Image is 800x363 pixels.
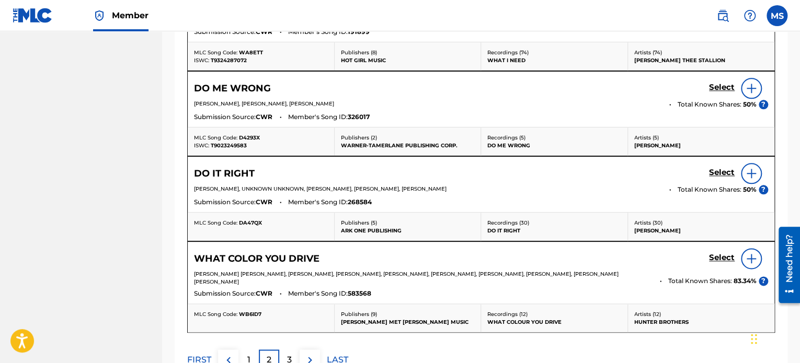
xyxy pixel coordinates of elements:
[709,168,735,178] h5: Select
[348,197,372,207] span: 268584
[759,185,768,194] span: ?
[634,49,769,56] p: Artists ( 74 )
[487,56,621,64] p: WHAT I NEED
[734,276,757,286] span: 83.34 %
[194,253,319,265] h5: WHAT COLOR YOU DRIVE
[743,100,757,109] span: 50 %
[709,253,735,263] h5: Select
[194,142,209,149] span: ISWC:
[341,219,475,227] p: Publishers ( 5 )
[194,168,255,180] h5: DO IT RIGHT
[487,49,621,56] p: Recordings ( 74 )
[194,271,619,285] span: [PERSON_NAME] [PERSON_NAME], [PERSON_NAME], [PERSON_NAME], [PERSON_NAME], [PERSON_NAME], [PERSON_...
[239,219,262,226] span: DA47QX
[194,100,334,107] span: [PERSON_NAME], [PERSON_NAME], [PERSON_NAME]
[93,9,106,22] img: Top Rightsholder
[288,27,348,37] span: Member's Song ID:
[256,197,272,207] span: CWR
[767,5,787,26] div: User Menu
[341,310,475,318] p: Publishers ( 9 )
[712,5,733,26] a: Public Search
[634,310,769,318] p: Artists ( 12 )
[634,318,769,326] p: HUNTER BROTHERS
[239,311,261,318] span: WB6ID7
[194,134,237,141] span: MLC Song Code:
[634,142,769,149] p: [PERSON_NAME]
[751,323,757,355] div: Drag
[194,83,271,95] h5: DO ME WRONG
[487,318,621,326] p: WHAT COLOUR YOU DRIVE
[743,185,757,194] span: 50 %
[634,56,769,64] p: [PERSON_NAME] THEE STALLION
[194,27,256,37] span: Submission Source:
[745,82,758,95] img: info
[194,311,237,318] span: MLC Song Code:
[341,227,475,235] p: ARK ONE PUBLISHING
[678,185,743,194] span: Total Known Shares:
[288,289,348,298] span: Member's Song ID:
[341,56,475,64] p: HOT GIRL MUSIC
[194,185,447,192] span: [PERSON_NAME], UNKNOWN UNKNOWN, [PERSON_NAME], [PERSON_NAME], [PERSON_NAME]
[487,134,621,142] p: Recordings ( 5 )
[194,57,209,64] span: ISWC:
[211,57,247,64] span: T9324287072
[256,289,272,298] span: CWR
[341,134,475,142] p: Publishers ( 2 )
[739,5,760,26] div: Help
[748,313,800,363] iframe: Chat Widget
[744,9,756,22] img: help
[256,27,272,37] span: CWR
[348,112,370,122] span: 326017
[668,276,734,286] span: Total Known Shares:
[716,9,729,22] img: search
[194,197,256,207] span: Submission Source:
[194,112,256,122] span: Submission Source:
[487,310,621,318] p: Recordings ( 12 )
[288,197,348,207] span: Member's Song ID:
[112,9,148,21] span: Member
[288,112,348,122] span: Member's Song ID:
[487,219,621,227] p: Recordings ( 30 )
[341,49,475,56] p: Publishers ( 8 )
[239,134,260,141] span: D4293X
[487,227,621,235] p: DO IT RIGHT
[341,318,475,326] p: [PERSON_NAME] MET [PERSON_NAME] MUSIC
[634,227,769,235] p: [PERSON_NAME]
[194,49,237,56] span: MLC Song Code:
[348,27,370,37] span: 191899
[487,142,621,149] p: DO ME WRONG
[634,134,769,142] p: Artists ( 5 )
[745,167,758,180] img: info
[745,252,758,265] img: info
[348,289,371,298] span: 583568
[341,142,475,149] p: WARNER-TAMERLANE PUBLISHING CORP.
[771,223,800,307] iframe: Resource Center
[256,112,272,122] span: CWR
[194,219,237,226] span: MLC Song Code:
[709,83,735,92] h5: Select
[759,276,768,286] span: ?
[13,8,53,23] img: MLC Logo
[759,100,768,109] span: ?
[634,219,769,227] p: Artists ( 30 )
[239,49,263,56] span: WA8ETT
[678,100,743,109] span: Total Known Shares:
[211,142,247,149] span: T9023249583
[194,289,256,298] span: Submission Source:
